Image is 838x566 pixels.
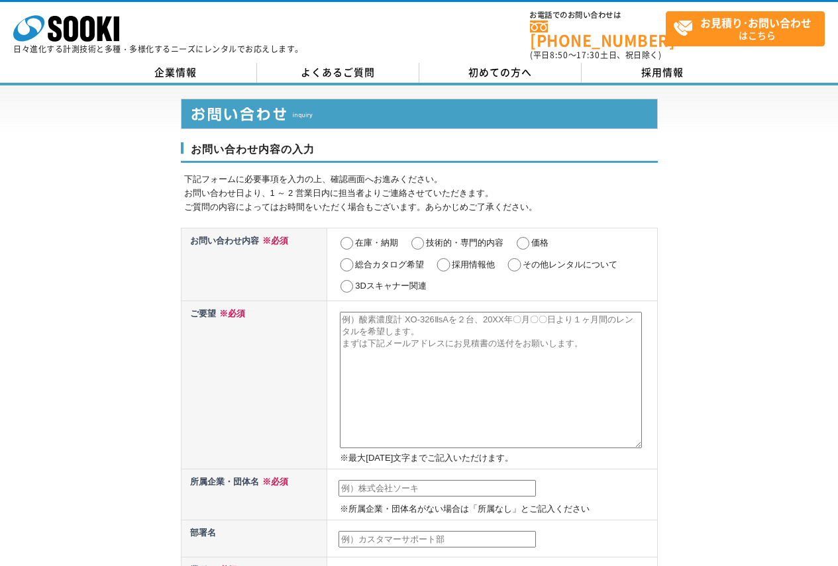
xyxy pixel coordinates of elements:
p: 下記フォームに必要事項を入力の上、確認画面へお進みください。 お問い合わせ日より、1 ～ 2 営業日内に担当者よりご連絡させていただきます。 ご質問の内容によってはお時間をいただく場合もございま... [184,173,658,214]
a: お見積り･お問い合わせはこちら [666,11,825,46]
label: 価格 [531,238,549,248]
a: [PHONE_NUMBER] [530,21,666,48]
label: 在庫・納期 [355,238,398,248]
label: 3Dスキャナー関連 [355,281,427,291]
label: 採用情報他 [452,259,495,269]
span: (平日 ～ 土日、祝日除く) [530,49,661,61]
th: 部署名 [181,520,327,557]
span: ※必須 [259,236,288,246]
th: 所属企業・団体名 [181,469,327,520]
span: ※必須 [259,477,288,487]
span: 初めての方へ [468,65,532,79]
strong: お見積り･お問い合わせ [700,15,812,30]
a: よくあるご質問 [257,63,419,83]
h3: お問い合わせ内容の入力 [181,142,658,164]
img: お問い合わせ [181,99,658,129]
th: ご要望 [181,301,327,469]
label: その他レンタルについて [523,259,617,269]
a: 初めての方へ [419,63,582,83]
a: 企業情報 [95,63,257,83]
span: 17:30 [576,49,600,61]
label: 技術的・専門的内容 [426,238,503,248]
input: 例）株式会社ソーキ [339,480,536,497]
input: 例）カスタマーサポート部 [339,531,536,548]
p: ※所属企業・団体名がない場合は「所属なし」とご記入ください [340,502,654,516]
span: ※必須 [216,308,245,318]
span: はこちら [673,12,824,45]
p: 日々進化する計測技術と多種・多様化するニーズにレンタルでお応えします。 [13,45,303,53]
label: 総合カタログ希望 [355,259,424,269]
th: お問い合わせ内容 [181,228,327,301]
span: お電話でのお問い合わせは [530,11,666,19]
a: 採用情報 [582,63,744,83]
p: ※最大[DATE]文字までご記入いただけます。 [340,451,654,465]
span: 8:50 [550,49,568,61]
